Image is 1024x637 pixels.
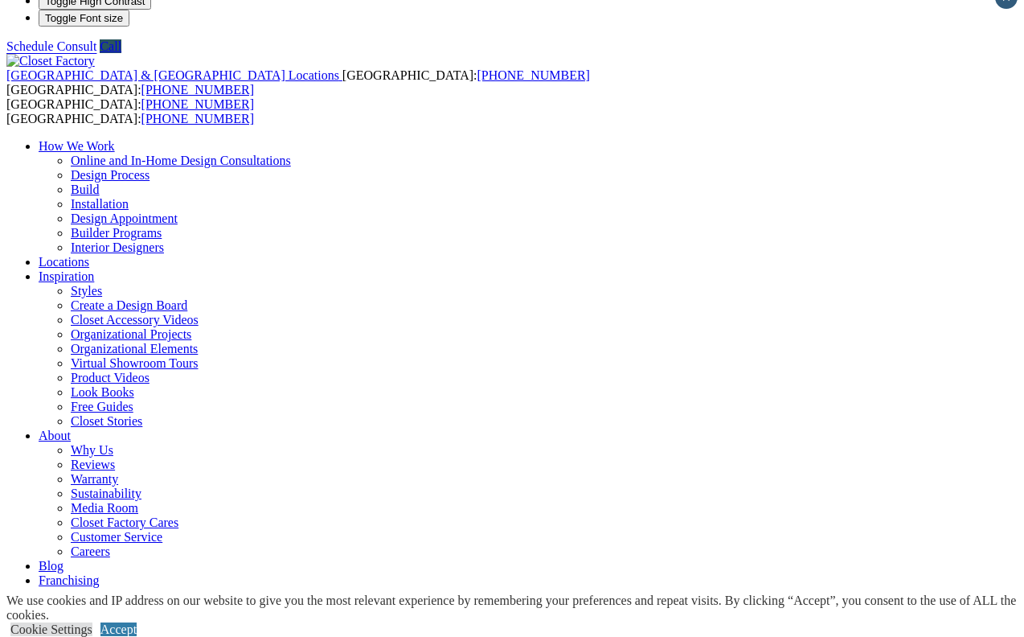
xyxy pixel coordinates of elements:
a: Accept [100,623,137,636]
a: Create a Design Board [71,298,187,312]
span: [GEOGRAPHIC_DATA] & [GEOGRAPHIC_DATA] Locations [6,68,339,82]
a: Locations [39,255,89,269]
a: About [39,429,71,442]
a: Organizational Projects [71,327,191,341]
a: [PHONE_NUMBER] [141,97,254,111]
img: Closet Factory [6,54,95,68]
a: Closet Stories [71,414,142,428]
a: Sustainability [71,487,141,500]
a: Cookie Settings [10,623,92,636]
a: Franchising [39,573,100,587]
a: Why Us [71,443,113,457]
a: Careers [71,545,110,558]
a: Look Books [71,385,134,399]
a: Installation [71,197,129,211]
a: Customer Service [71,530,162,544]
a: Warranty [71,472,118,486]
div: We use cookies and IP address on our website to give you the most relevant experience by remember... [6,594,1024,623]
span: [GEOGRAPHIC_DATA]: [GEOGRAPHIC_DATA]: [6,97,254,125]
a: Closet Factory Cares [71,516,178,529]
a: Design Process [71,168,150,182]
a: Media Room [71,501,138,515]
button: Toggle Font size [39,10,129,27]
a: Closet Accessory Videos [71,313,199,327]
a: Blog [39,559,63,573]
a: Organizational Elements [71,342,198,355]
a: Inspiration [39,269,94,283]
a: How We Work [39,139,115,153]
a: Interior Designers [71,240,164,254]
a: Styles [71,284,102,298]
a: Call [100,39,121,53]
a: Design Appointment [71,212,178,225]
a: Builder Programs [71,226,162,240]
a: Free Guides [71,400,133,413]
a: Online and In-Home Design Consultations [71,154,291,167]
a: Virtual Showroom Tours [71,356,199,370]
a: [PHONE_NUMBER] [141,112,254,125]
a: [PHONE_NUMBER] [477,68,589,82]
span: Toggle Font size [45,12,123,24]
span: [GEOGRAPHIC_DATA]: [GEOGRAPHIC_DATA]: [6,68,590,97]
a: [GEOGRAPHIC_DATA] & [GEOGRAPHIC_DATA] Locations [6,68,342,82]
a: [PHONE_NUMBER] [141,83,254,97]
a: Product Videos [71,371,150,384]
a: Build [71,183,100,196]
a: Reviews [71,458,115,471]
a: Schedule Consult [6,39,96,53]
